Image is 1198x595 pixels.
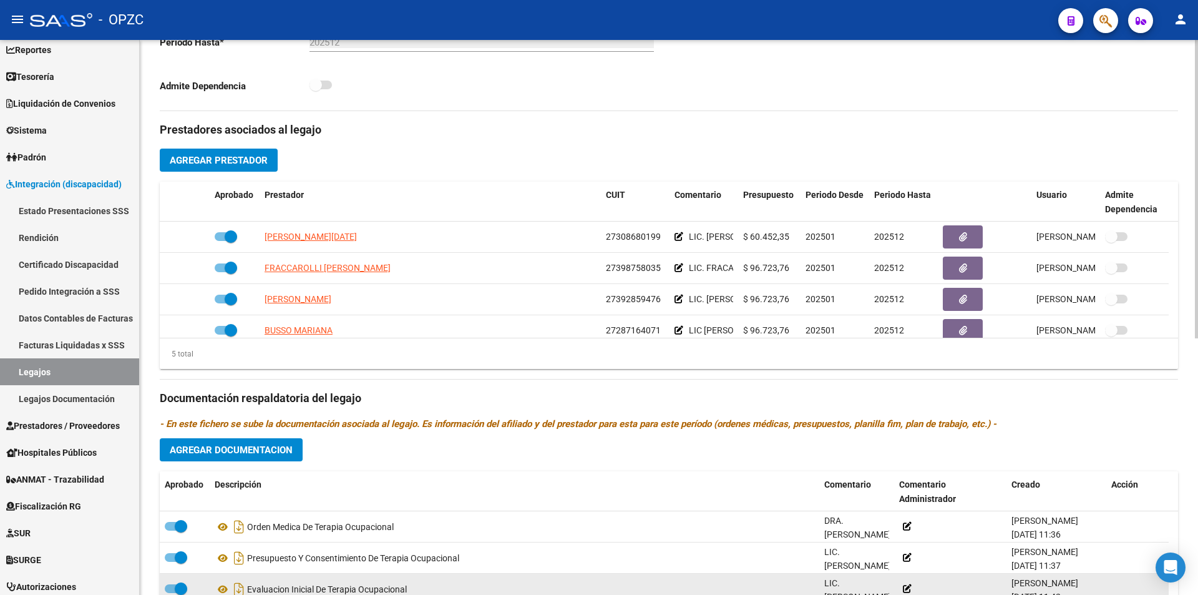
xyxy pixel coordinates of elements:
span: 202501 [806,263,835,273]
span: Aprobado [165,479,203,489]
span: LIC. [PERSON_NAME] [689,294,773,304]
div: Presupuesto Y Consentimiento De Terapia Ocupacional [215,548,814,568]
i: - En este fichero se sube la documentación asociada al legajo. Es información del afiliado y del ... [160,418,996,430]
span: [PERSON_NAME] [1011,578,1078,588]
p: Periodo Hasta [160,36,309,49]
span: Reportes [6,43,51,57]
span: LIC. FRACAROLLI BRENDA [689,263,794,273]
i: Descargar documento [231,517,247,537]
button: Agregar Prestador [160,149,278,172]
span: 202501 [806,232,835,242]
span: Creado [1011,479,1040,489]
span: Descripción [215,479,261,489]
span: 27287164071 [606,325,661,335]
span: ANMAT - Trazabilidad [6,473,104,486]
datatable-header-cell: Periodo Hasta [869,182,938,223]
mat-icon: person [1173,12,1188,27]
span: Agregar Prestador [170,155,268,166]
datatable-header-cell: Descripción [210,471,819,513]
span: Prestador [265,190,304,200]
span: $ 60.452,35 [743,232,789,242]
span: 202512 [874,294,904,304]
span: LIC. [PERSON_NAME][DATE] [824,547,891,586]
span: [PERSON_NAME] [DATE] [1036,294,1134,304]
span: 27398758035 [606,263,661,273]
span: DRA. [PERSON_NAME] [824,516,891,554]
datatable-header-cell: Presupuesto [738,182,801,223]
span: [PERSON_NAME] [DATE] [1036,263,1134,273]
i: Descargar documento [231,548,247,568]
datatable-header-cell: Usuario [1031,182,1100,223]
span: LIC. [PERSON_NAME][DATE] [689,232,799,242]
p: Admite Dependencia [160,79,309,93]
span: - OPZC [99,6,144,34]
span: Admite Dependencia [1105,190,1157,214]
span: [PERSON_NAME] [265,294,331,304]
span: Agregar Documentacion [170,445,293,456]
span: 202501 [806,325,835,335]
span: $ 96.723,76 [743,263,789,273]
span: 202512 [874,263,904,273]
span: Autorizaciones [6,580,76,594]
datatable-header-cell: Acción [1106,471,1169,513]
span: [PERSON_NAME] [DATE] [1036,232,1134,242]
span: Prestadores / Proveedores [6,419,120,433]
span: [DATE] 11:37 [1011,561,1061,571]
span: Acción [1111,479,1138,489]
span: 202501 [806,294,835,304]
datatable-header-cell: CUIT [601,182,670,223]
datatable-header-cell: Periodo Desde [801,182,869,223]
span: Hospitales Públicos [6,446,97,460]
span: CUIT [606,190,625,200]
span: Padrón [6,150,46,164]
span: Usuario [1036,190,1067,200]
span: [DATE] 11:36 [1011,529,1061,539]
span: Tesorería [6,70,54,84]
span: Periodo Desde [806,190,864,200]
span: SUR [6,526,31,540]
span: [PERSON_NAME][DATE] [265,232,357,242]
mat-icon: menu [10,12,25,27]
span: Integración (discapacidad) [6,177,122,191]
span: BUSSO MARIANA [265,325,333,335]
span: Liquidación de Convenios [6,97,115,111]
datatable-header-cell: Comentario [819,471,894,513]
datatable-header-cell: Comentario Administrador [894,471,1006,513]
h3: Documentación respaldatoria del legajo [160,390,1178,407]
span: Periodo Hasta [874,190,931,200]
h3: Prestadores asociados al legajo [160,121,1178,139]
datatable-header-cell: Admite Dependencia [1100,182,1169,223]
span: Comentario [824,479,871,489]
div: Orden Medica De Terapia Ocupacional [215,517,814,537]
div: 5 total [160,347,193,361]
span: [PERSON_NAME] [1011,516,1078,526]
span: 202512 [874,232,904,242]
span: $ 96.723,76 [743,325,789,335]
span: 27392859476 [606,294,661,304]
datatable-header-cell: Creado [1006,471,1106,513]
span: Presupuesto [743,190,794,200]
datatable-header-cell: Aprobado [210,182,260,223]
datatable-header-cell: Comentario [670,182,738,223]
span: Fiscalización RG [6,499,81,513]
span: 27308680199 [606,232,661,242]
button: Agregar Documentacion [160,438,303,461]
span: LIC [PERSON_NAME] [689,325,771,335]
span: Comentario [674,190,721,200]
span: 202512 [874,325,904,335]
span: FRACCAROLLI [PERSON_NAME] [265,263,391,273]
datatable-header-cell: Prestador [260,182,601,223]
span: [PERSON_NAME] [1011,547,1078,557]
span: Aprobado [215,190,253,200]
div: Open Intercom Messenger [1156,553,1186,583]
span: [PERSON_NAME] [DATE] [1036,325,1134,335]
span: Sistema [6,124,47,137]
span: SURGE [6,553,41,567]
span: $ 96.723,76 [743,294,789,304]
datatable-header-cell: Aprobado [160,471,210,513]
span: Comentario Administrador [899,479,956,504]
